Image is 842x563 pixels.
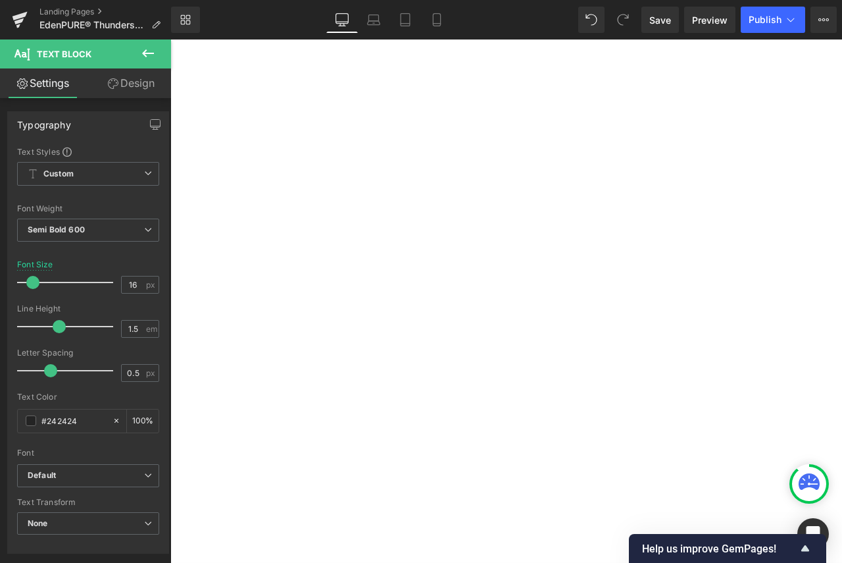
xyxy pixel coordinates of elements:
span: px [146,369,157,377]
button: Show survey - Help us improve GemPages! [642,541,813,556]
div: Font Weight [17,204,159,213]
span: px [146,281,157,289]
button: Redo [610,7,636,33]
a: Mobile [421,7,453,33]
button: Publish [741,7,805,33]
i: Default [28,470,56,481]
div: Letter Spacing [17,348,159,358]
div: Typography [17,112,71,130]
a: New Library [171,7,200,33]
a: Landing Pages [39,7,171,17]
button: Undo [578,7,605,33]
div: Text Color [17,392,159,402]
button: More [810,7,837,33]
span: Preview [692,13,728,27]
span: Text Block [37,49,91,59]
div: Text Transform [17,498,159,507]
div: Text Styles [17,146,159,157]
span: Save [649,13,671,27]
a: Desktop [326,7,358,33]
div: Open Intercom Messenger [797,518,829,550]
b: Custom [43,169,74,180]
a: Design [88,68,174,98]
b: Semi Bold 600 [28,225,85,234]
a: Tablet [389,7,421,33]
div: Font Size [17,260,53,269]
div: Font [17,448,159,458]
span: EdenPURE® Thunderstorm® Oxileaf® III Air Purifier - FAQ/TS [39,20,146,30]
b: None [28,518,48,528]
div: Line Height [17,304,159,313]
a: Preview [684,7,735,33]
a: Laptop [358,7,389,33]
span: em [146,325,157,333]
span: Publish [749,14,781,25]
input: Color [41,414,106,428]
span: Help us improve GemPages! [642,543,797,555]
div: % [127,410,159,433]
